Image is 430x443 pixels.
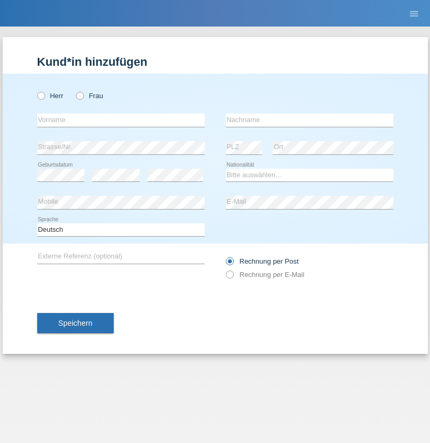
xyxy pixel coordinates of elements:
i: menu [409,8,419,19]
label: Herr [37,92,64,100]
span: Speichern [58,319,92,327]
input: Rechnung per E-Mail [226,271,233,284]
input: Rechnung per Post [226,257,233,271]
h1: Kund*in hinzufügen [37,55,393,68]
label: Rechnung per Post [226,257,299,265]
a: menu [403,10,425,16]
input: Herr [37,92,44,99]
label: Rechnung per E-Mail [226,271,305,279]
label: Frau [76,92,103,100]
button: Speichern [37,313,114,333]
input: Frau [76,92,83,99]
